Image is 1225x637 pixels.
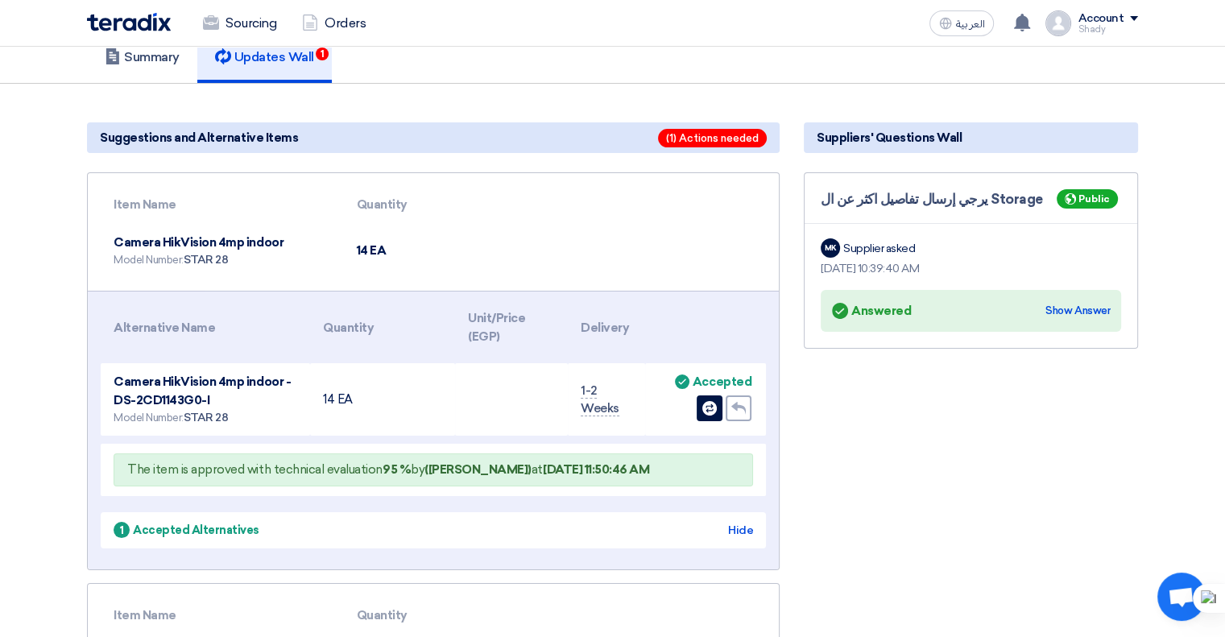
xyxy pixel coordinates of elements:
[568,300,645,355] th: Delivery
[929,10,994,36] button: العربية
[821,189,1121,210] div: يرجي إرسال تفاصيل اكثر عن ال Storage
[1078,193,1110,205] span: Public
[289,6,379,41] a: Orders
[197,31,332,83] a: Updates Wall1
[190,6,289,41] a: Sourcing
[1157,573,1206,621] div: Open chat
[817,129,962,147] span: Suppliers' Questions Wall
[658,129,767,147] span: (1) Actions needed
[955,19,984,30] span: العربية
[344,224,512,279] td: 14 EA
[316,48,329,60] span: 1
[424,462,532,477] b: ([PERSON_NAME])
[310,363,455,436] td: 14 EA
[843,240,915,257] div: Supplier asked
[114,374,291,407] span: Camera HikVision 4mp indoor - DS-2CD1143G0-I
[87,13,171,31] img: Teradix logo
[114,251,331,268] div: Model Number:
[184,411,229,424] span: STAR 28
[581,383,619,417] span: 1-2 Weeks
[543,462,649,477] b: [DATE] 11:50:46 AM
[184,253,229,267] span: STAR 28
[101,224,344,279] td: Camera HikVision 4mp indoor
[728,522,753,539] div: Hide
[105,49,180,65] h5: Summary
[693,375,751,389] div: Accepted
[832,300,911,322] div: Answered
[1045,10,1071,36] img: profile_test.png
[310,300,455,355] th: Quantity
[101,597,344,635] th: Item Name
[344,597,512,635] th: Quantity
[344,186,512,224] th: Quantity
[215,49,314,65] h5: Updates Wall
[455,300,568,355] th: Unit/Price (EGP)
[1045,303,1110,319] div: Show Answer
[100,129,298,147] span: Suggestions and Alternative Items
[114,522,259,539] div: Accepted Alternatives
[821,260,1121,277] div: [DATE] 10:39:40 AM
[821,238,840,258] div: MK
[1078,25,1138,34] div: Shady
[114,409,297,426] div: Model Number:
[127,462,649,477] span: The item is approved with technical evaluation by at
[101,300,310,355] th: Alternative Name
[383,462,411,477] b: 95 %
[1078,12,1124,26] div: Account
[101,186,344,224] th: Item Name
[114,522,130,538] span: 1
[87,31,197,83] a: Summary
